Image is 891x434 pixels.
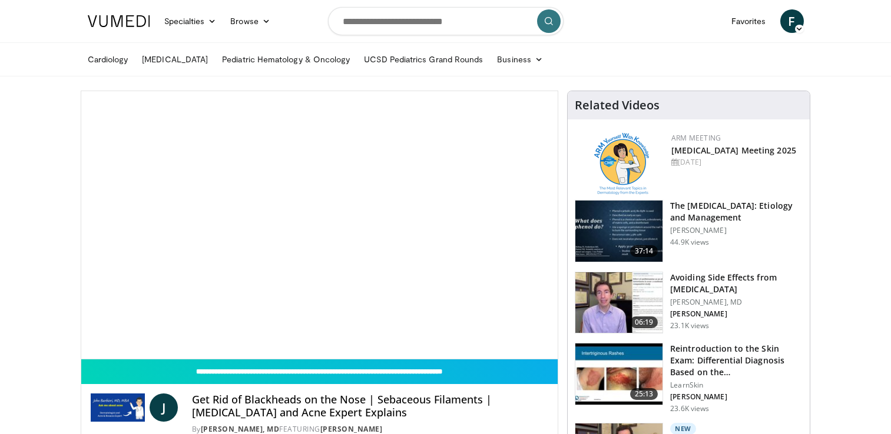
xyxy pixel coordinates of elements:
[670,298,803,307] p: [PERSON_NAME], MD
[594,133,649,195] img: 89a28c6a-718a-466f-b4d1-7c1f06d8483b.png.150x105_q85_autocrop_double_scale_upscale_version-0.2.png
[575,98,660,112] h4: Related Videos
[150,393,178,422] a: J
[215,48,357,71] a: Pediatric Hematology & Oncology
[671,145,796,156] a: [MEDICAL_DATA] Meeting 2025
[630,316,658,328] span: 06:19
[575,272,803,334] a: 06:19 Avoiding Side Effects from [MEDICAL_DATA] [PERSON_NAME], MD [PERSON_NAME] 23.1K views
[670,321,709,330] p: 23.1K views
[671,133,721,143] a: ARM Meeting
[91,393,145,422] img: John Barbieri, MD
[81,91,558,359] video-js: Video Player
[670,238,709,247] p: 44.9K views
[670,380,803,390] p: LearnSkin
[575,200,803,262] a: 37:14 The [MEDICAL_DATA]: Etiology and Management [PERSON_NAME] 44.9K views
[135,48,215,71] a: [MEDICAL_DATA]
[157,9,224,33] a: Specialties
[724,9,773,33] a: Favorites
[575,343,663,405] img: 022c50fb-a848-4cac-a9d8-ea0906b33a1b.150x105_q85_crop-smart_upscale.jpg
[328,7,564,35] input: Search topics, interventions
[670,392,803,402] p: [PERSON_NAME]
[630,388,658,400] span: 25:13
[575,272,663,333] img: 6f9900f7-f6e7-4fd7-bcbb-2a1dc7b7d476.150x105_q85_crop-smart_upscale.jpg
[630,245,658,257] span: 37:14
[670,226,803,235] p: [PERSON_NAME]
[670,343,803,378] h3: Reintroduction to the Skin Exam: Differential Diagnosis Based on the…
[490,48,550,71] a: Business
[192,393,548,419] h4: Get Rid of Blackheads on the Nose | Sebaceous Filaments | [MEDICAL_DATA] and Acne Expert Explains
[357,48,490,71] a: UCSD Pediatrics Grand Rounds
[81,48,135,71] a: Cardiology
[575,201,663,262] img: c5af237d-e68a-4dd3-8521-77b3daf9ece4.150x105_q85_crop-smart_upscale.jpg
[223,9,277,33] a: Browse
[670,272,803,295] h3: Avoiding Side Effects from [MEDICAL_DATA]
[201,424,280,434] a: [PERSON_NAME], MD
[670,309,803,319] p: [PERSON_NAME]
[88,15,150,27] img: VuMedi Logo
[780,9,804,33] a: F
[671,157,800,168] div: [DATE]
[575,343,803,413] a: 25:13 Reintroduction to the Skin Exam: Differential Diagnosis Based on the… LearnSkin [PERSON_NAM...
[670,200,803,223] h3: The [MEDICAL_DATA]: Etiology and Management
[320,424,383,434] a: [PERSON_NAME]
[670,404,709,413] p: 23.6K views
